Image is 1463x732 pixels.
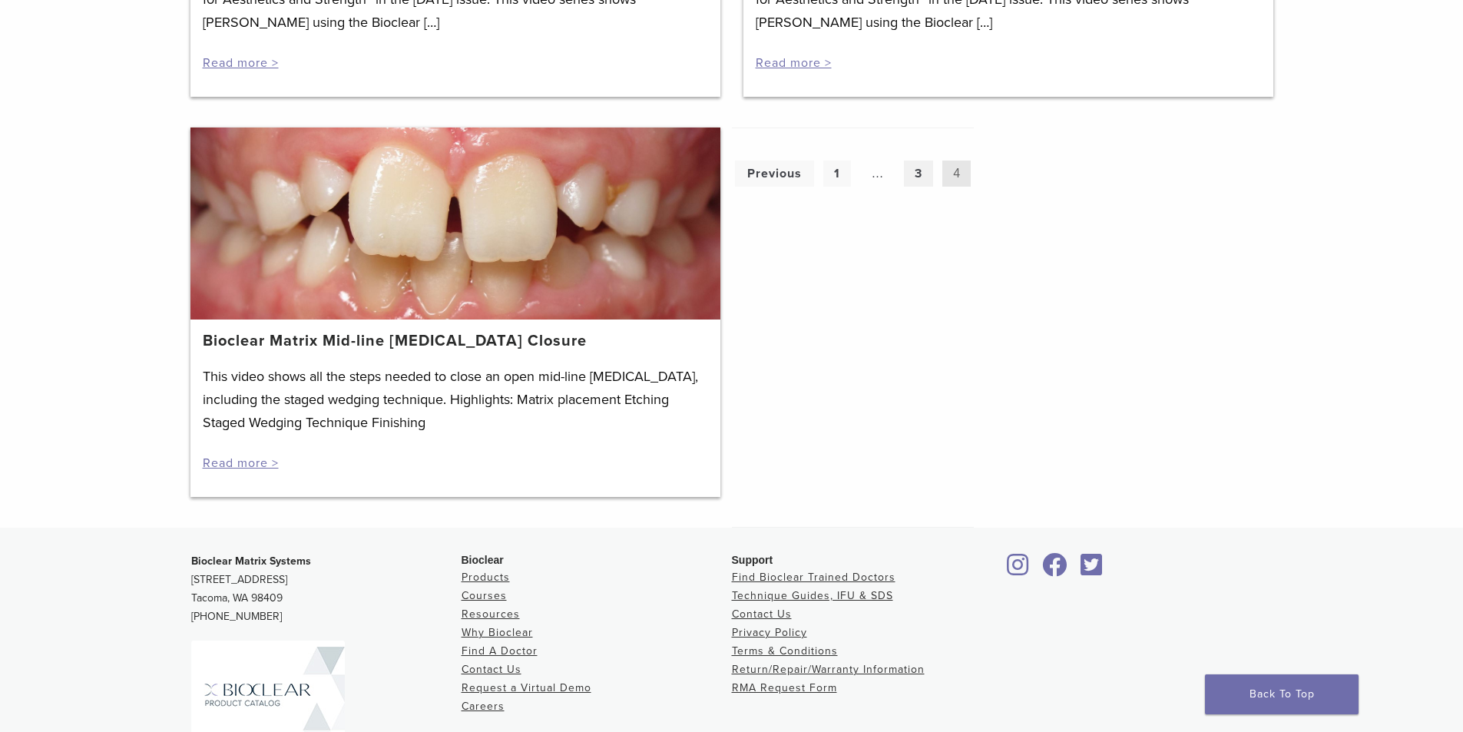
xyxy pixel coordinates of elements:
[1002,562,1034,578] a: Bioclear
[904,161,933,187] a: Page 3
[191,552,462,626] p: [STREET_ADDRESS] Tacoma, WA 98409 [PHONE_NUMBER]
[1076,562,1108,578] a: Bioclear
[1205,674,1359,714] a: Back To Top
[732,608,792,621] a: Contact Us
[462,589,507,602] a: Courses
[462,644,538,657] a: Find A Doctor
[1038,562,1073,578] a: Bioclear
[756,55,832,71] a: Read more >
[942,161,971,187] span: Page 4
[462,700,505,713] a: Careers
[203,365,708,434] p: This video shows all the steps needed to close an open mid-line [MEDICAL_DATA], including the sta...
[823,161,851,187] a: Page 1
[732,128,975,528] nav: Post Navigation
[732,663,925,676] a: Return/Repair/Warranty Information
[732,644,838,657] a: Terms & Conditions
[735,161,814,187] a: Previous
[203,55,279,71] a: Read more >
[462,663,521,676] a: Contact Us
[462,554,504,566] span: Bioclear
[732,589,893,602] a: Technique Guides, IFU & SDS
[203,332,587,350] a: Bioclear Matrix Mid-line [MEDICAL_DATA] Closure
[203,455,279,471] a: Read more >
[732,571,895,584] a: Find Bioclear Trained Doctors
[860,161,894,187] span: …
[732,626,807,639] a: Privacy Policy
[462,626,533,639] a: Why Bioclear
[732,681,837,694] a: RMA Request Form
[462,571,510,584] a: Products
[191,555,311,568] strong: Bioclear Matrix Systems
[462,608,520,621] a: Resources
[462,681,591,694] a: Request a Virtual Demo
[732,554,773,566] span: Support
